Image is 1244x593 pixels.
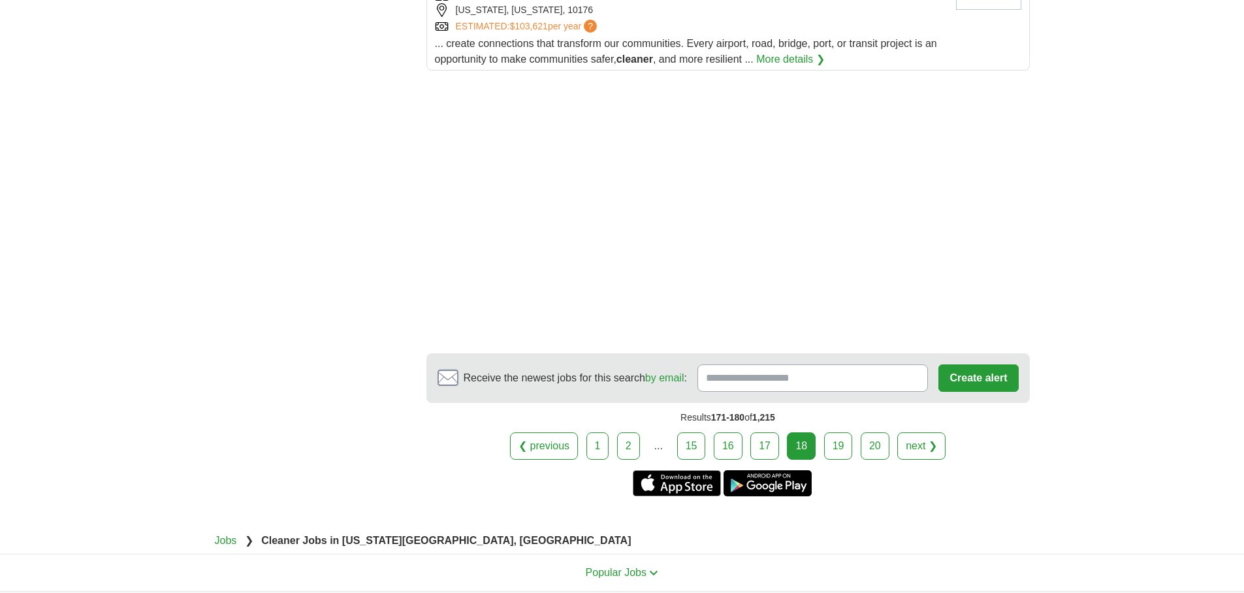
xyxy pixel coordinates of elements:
a: Jobs [215,535,237,546]
a: 17 [750,432,779,460]
a: ESTIMATED:$103,621per year? [456,20,600,33]
a: Get the iPhone app [633,470,721,496]
span: 171-180 [711,412,744,423]
div: Results of [426,403,1030,432]
a: 15 [677,432,706,460]
a: next ❯ [897,432,946,460]
a: ❮ previous [510,432,578,460]
span: Popular Jobs [586,567,646,578]
iframe: Ads by Google [426,81,1030,343]
a: 1 [586,432,609,460]
span: Receive the newest jobs for this search : [464,370,687,386]
button: Create alert [938,364,1018,392]
a: by email [645,372,684,383]
a: 20 [861,432,889,460]
a: Get the Android app [724,470,812,496]
a: 19 [824,432,853,460]
a: 16 [714,432,742,460]
img: toggle icon [649,570,658,576]
div: 18 [787,432,816,460]
a: 2 [617,432,640,460]
span: ... create connections that transform our communities. Every airport, road, bridge, port, or tran... [435,38,937,65]
span: 1,215 [752,412,775,423]
a: More details ❯ [756,52,825,67]
span: ❯ [245,535,253,546]
div: [US_STATE], [US_STATE], 10176 [435,3,946,17]
span: ? [584,20,597,33]
strong: Cleaner Jobs in [US_STATE][GEOGRAPHIC_DATA], [GEOGRAPHIC_DATA] [261,535,631,546]
span: $103,621 [509,21,547,31]
div: ... [645,433,671,459]
strong: cleaner [616,54,653,65]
